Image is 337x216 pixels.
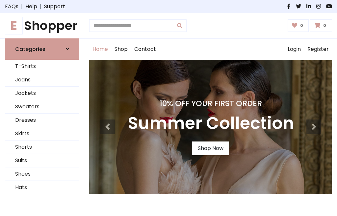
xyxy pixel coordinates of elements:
a: Shop Now [192,141,229,155]
a: Suits [5,154,79,167]
a: Jackets [5,87,79,100]
a: Login [284,39,304,60]
a: Jeans [5,73,79,87]
a: Skirts [5,127,79,140]
a: T-Shirts [5,60,79,73]
span: 0 [298,23,305,29]
a: Register [304,39,332,60]
a: Dresses [5,114,79,127]
a: FAQs [5,3,18,11]
a: Categories [5,38,79,60]
span: 0 [322,23,328,29]
a: Hats [5,181,79,194]
a: Shoes [5,167,79,181]
h6: Categories [15,46,45,52]
a: EShopper [5,18,79,33]
a: Home [89,39,111,60]
span: E [5,17,23,34]
a: Support [44,3,65,11]
a: 0 [310,19,332,32]
h3: Summer Collection [128,113,294,134]
a: 0 [288,19,309,32]
span: | [18,3,25,11]
span: | [37,3,44,11]
a: Sweaters [5,100,79,114]
h1: Shopper [5,18,79,33]
a: Help [25,3,37,11]
h4: 10% Off Your First Order [128,99,294,108]
a: Shorts [5,140,79,154]
a: Shop [111,39,131,60]
a: Contact [131,39,159,60]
